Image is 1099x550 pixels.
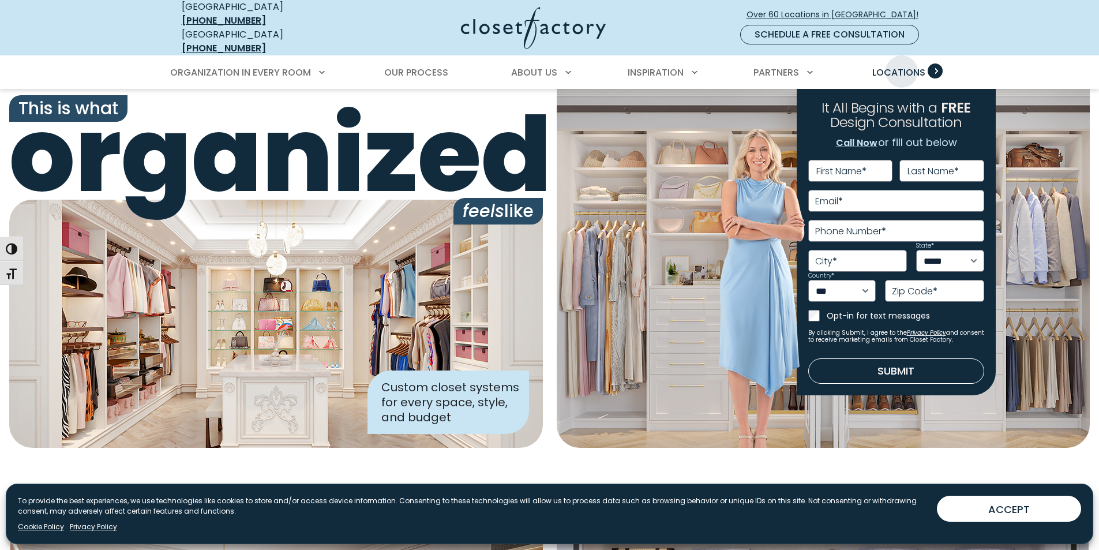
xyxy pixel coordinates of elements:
[9,200,543,448] img: Closet Factory designed closet
[815,257,837,266] label: City
[9,103,543,207] span: organized
[872,66,925,79] span: Locations
[746,5,928,25] a: Over 60 Locations in [GEOGRAPHIC_DATA]!
[461,7,606,49] img: Closet Factory Logo
[162,57,937,89] nav: Primary Menu
[384,66,448,79] span: Our Process
[182,42,266,55] a: [PHONE_NUMBER]
[937,496,1081,522] button: ACCEPT
[205,480,348,506] span: Walk-In Closets
[835,136,878,151] a: Call Now
[907,167,959,176] label: Last Name
[815,227,886,236] label: Phone Number
[628,66,684,79] span: Inspiration
[747,480,898,506] span: Reach-In Closets
[941,98,971,117] span: FREE
[740,25,919,44] a: Schedule a Free Consultation
[907,328,946,337] a: Privacy Policy
[747,9,928,21] span: Over 60 Locations in [GEOGRAPHIC_DATA]!
[753,66,799,79] span: Partners
[511,66,557,79] span: About Us
[916,243,934,249] label: State
[830,113,962,132] span: Design Consultation
[808,330,984,343] small: By clicking Submit, I agree to the and consent to receive marketing emails from Closet Factory.
[808,358,984,384] button: Submit
[808,273,834,279] label: Country
[18,496,928,517] p: To provide the best experiences, we use technologies like cookies to store and/or access device i...
[892,287,937,296] label: Zip Code
[182,28,349,55] div: [GEOGRAPHIC_DATA]
[367,371,529,434] div: Custom closet systems for every space, style, and budget
[815,197,843,206] label: Email
[463,199,504,223] i: feels
[70,522,117,532] a: Privacy Policy
[18,522,64,532] a: Cookie Policy
[453,198,543,225] span: like
[835,134,957,151] p: or fill out below
[822,98,937,117] span: It All Begins with a
[170,66,311,79] span: Organization in Every Room
[827,310,984,321] label: Opt-in for text messages
[182,14,266,27] a: [PHONE_NUMBER]
[816,167,867,176] label: First Name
